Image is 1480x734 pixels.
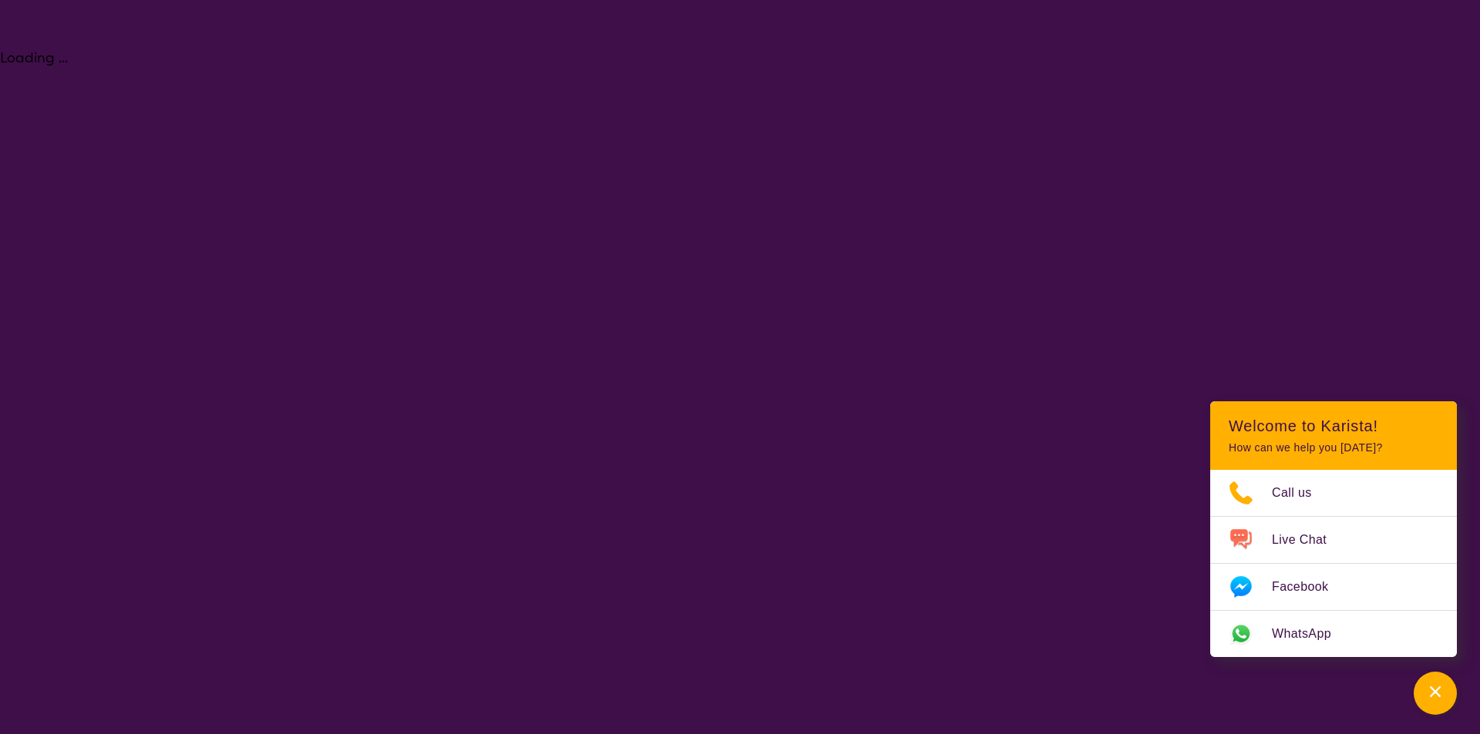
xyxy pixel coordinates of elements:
p: How can we help you [DATE]? [1229,441,1438,454]
button: Channel Menu [1414,672,1457,715]
ul: Choose channel [1210,470,1457,657]
span: Facebook [1272,575,1347,598]
span: Call us [1272,481,1330,504]
span: Live Chat [1272,528,1345,551]
h2: Welcome to Karista! [1229,417,1438,435]
a: Web link opens in a new tab. [1210,611,1457,657]
span: WhatsApp [1272,622,1350,645]
div: Channel Menu [1210,401,1457,657]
